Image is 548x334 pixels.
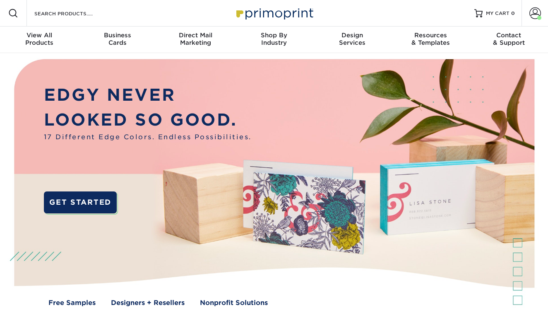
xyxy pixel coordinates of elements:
[313,31,392,46] div: Services
[78,31,156,46] div: Cards
[78,27,156,53] a: BusinessCards
[44,83,252,108] p: EDGY NEVER
[235,27,313,53] a: Shop ByIndustry
[470,31,548,39] span: Contact
[235,31,313,39] span: Shop By
[392,27,470,53] a: Resources& Templates
[392,31,470,46] div: & Templates
[235,31,313,46] div: Industry
[156,31,235,46] div: Marketing
[156,27,235,53] a: Direct MailMarketing
[392,31,470,39] span: Resources
[200,298,268,308] a: Nonprofit Solutions
[34,8,114,18] input: SEARCH PRODUCTS.....
[78,31,156,39] span: Business
[44,108,252,133] p: LOOKED SO GOOD.
[470,31,548,46] div: & Support
[44,132,252,142] span: 17 Different Edge Colors. Endless Possibilities.
[233,4,315,22] img: Primoprint
[48,298,96,308] a: Free Samples
[313,31,392,39] span: Design
[44,191,117,213] a: GET STARTED
[313,27,392,53] a: DesignServices
[511,10,515,16] span: 0
[486,10,510,17] span: MY CART
[111,298,185,308] a: Designers + Resellers
[156,31,235,39] span: Direct Mail
[470,27,548,53] a: Contact& Support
